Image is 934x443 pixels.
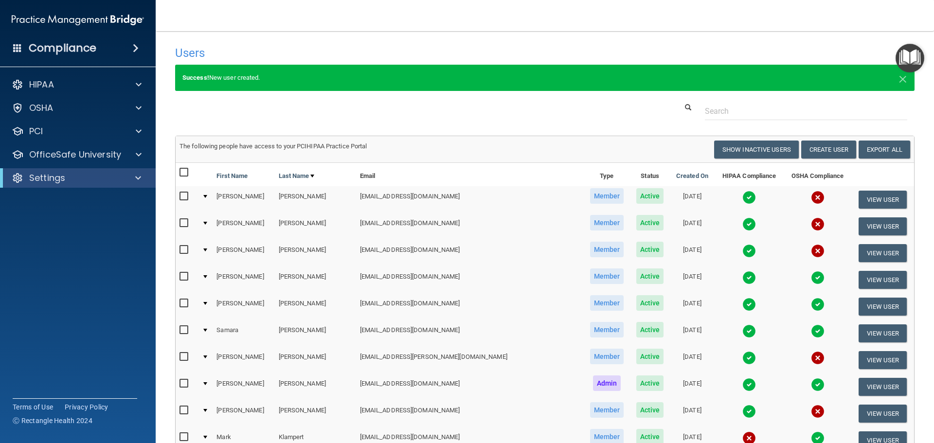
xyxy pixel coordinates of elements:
[279,170,315,182] a: Last Name
[670,373,715,400] td: [DATE]
[670,400,715,427] td: [DATE]
[742,217,756,231] img: tick.e7d51cea.svg
[213,240,274,266] td: [PERSON_NAME]
[670,320,715,347] td: [DATE]
[670,213,715,240] td: [DATE]
[213,347,274,373] td: [PERSON_NAME]
[859,217,907,235] button: View User
[12,172,141,184] a: Settings
[896,44,924,72] button: Open Resource Center
[811,217,825,231] img: cross.ca9f0e7f.svg
[12,10,144,30] img: PMB logo
[898,68,907,88] span: ×
[715,163,784,186] th: HIPAA Compliance
[859,405,907,423] button: View User
[811,191,825,204] img: cross.ca9f0e7f.svg
[593,375,621,391] span: Admin
[742,405,756,418] img: tick.e7d51cea.svg
[636,349,664,364] span: Active
[29,149,121,160] p: OfficeSafe University
[356,213,584,240] td: [EMAIL_ADDRESS][DOMAIN_NAME]
[811,244,825,258] img: cross.ca9f0e7f.svg
[12,149,142,160] a: OfficeSafe University
[811,351,825,365] img: cross.ca9f0e7f.svg
[275,320,356,347] td: [PERSON_NAME]
[714,141,799,159] button: Show Inactive Users
[275,400,356,427] td: [PERSON_NAME]
[636,322,664,337] span: Active
[29,79,54,90] p: HIPAA
[670,266,715,293] td: [DATE]
[670,186,715,213] td: [DATE]
[742,298,756,311] img: tick.e7d51cea.svg
[630,163,670,186] th: Status
[180,142,367,150] span: The following people have access to your PCIHIPAA Practice Portal
[636,268,664,284] span: Active
[356,186,584,213] td: [EMAIL_ADDRESS][DOMAIN_NAME]
[590,349,624,364] span: Member
[356,347,584,373] td: [EMAIL_ADDRESS][PERSON_NAME][DOMAIN_NAME]
[275,240,356,266] td: [PERSON_NAME]
[590,215,624,230] span: Member
[590,188,624,204] span: Member
[275,293,356,320] td: [PERSON_NAME]
[29,172,65,184] p: Settings
[29,102,54,114] p: OSHA
[213,293,274,320] td: [PERSON_NAME]
[275,213,356,240] td: [PERSON_NAME]
[590,402,624,418] span: Member
[859,244,907,262] button: View User
[636,188,664,204] span: Active
[13,416,92,425] span: Ⓒ Rectangle Health 2024
[12,102,142,114] a: OSHA
[811,271,825,284] img: tick.e7d51cea.svg
[859,298,907,316] button: View User
[356,293,584,320] td: [EMAIL_ADDRESS][DOMAIN_NAME]
[811,324,825,338] img: tick.e7d51cea.svg
[356,320,584,347] td: [EMAIL_ADDRESS][DOMAIN_NAME]
[898,72,907,84] button: Close
[705,102,907,120] input: Search
[583,163,630,186] th: Type
[784,163,851,186] th: OSHA Compliance
[859,191,907,209] button: View User
[670,240,715,266] td: [DATE]
[676,170,708,182] a: Created On
[859,351,907,369] button: View User
[29,125,43,137] p: PCI
[766,374,922,413] iframe: Drift Widget Chat Controller
[275,373,356,400] td: [PERSON_NAME]
[12,125,142,137] a: PCI
[213,373,274,400] td: [PERSON_NAME]
[213,186,274,213] td: [PERSON_NAME]
[13,402,53,412] a: Terms of Use
[742,244,756,258] img: tick.e7d51cea.svg
[859,271,907,289] button: View User
[29,41,96,55] h4: Compliance
[590,295,624,311] span: Member
[356,373,584,400] td: [EMAIL_ADDRESS][DOMAIN_NAME]
[636,242,664,257] span: Active
[670,293,715,320] td: [DATE]
[356,240,584,266] td: [EMAIL_ADDRESS][DOMAIN_NAME]
[811,298,825,311] img: tick.e7d51cea.svg
[590,322,624,337] span: Member
[636,402,664,418] span: Active
[182,74,209,81] strong: Success!
[742,271,756,284] img: tick.e7d51cea.svg
[636,215,664,230] span: Active
[213,320,274,347] td: Samara
[742,324,756,338] img: tick.e7d51cea.svg
[175,65,915,91] div: New user created.
[275,347,356,373] td: [PERSON_NAME]
[175,47,600,59] h4: Users
[859,141,910,159] a: Export All
[12,79,142,90] a: HIPAA
[859,324,907,342] button: View User
[636,375,664,391] span: Active
[356,163,584,186] th: Email
[636,295,664,311] span: Active
[65,402,108,412] a: Privacy Policy
[590,242,624,257] span: Member
[801,141,856,159] button: Create User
